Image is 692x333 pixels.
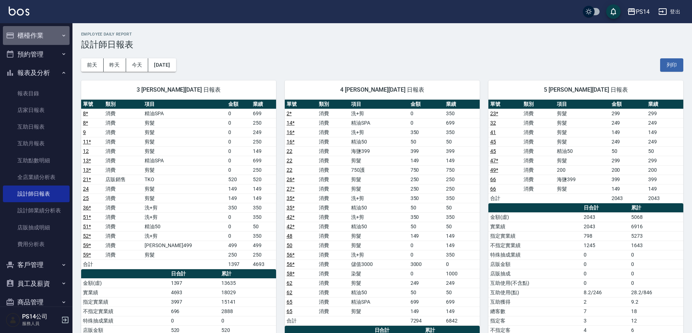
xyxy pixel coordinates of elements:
button: 列印 [660,58,683,72]
img: Logo [9,7,29,16]
td: 149 [409,231,444,241]
td: 350 [409,193,444,203]
td: 消費 [104,241,143,250]
span: 5 [PERSON_NAME][DATE] 日報表 [497,86,675,93]
td: 金額(虛) [81,278,169,288]
td: 149 [226,184,251,193]
td: 5273 [629,231,683,241]
td: 3000 [409,259,444,269]
td: 剪髮 [143,137,226,146]
th: 業績 [444,100,480,109]
td: 剪髮 [555,156,609,165]
td: 0 [582,278,629,288]
td: 消費 [522,175,555,184]
td: 50 [409,288,444,297]
td: 149 [444,156,480,165]
td: 699 [251,156,276,165]
td: 5068 [629,212,683,222]
td: 18029 [220,288,276,297]
td: 消費 [317,193,349,203]
a: 62 [287,290,292,295]
td: 399 [610,175,647,184]
td: 剪髮 [349,278,409,288]
td: 149 [409,156,444,165]
a: 24 [83,186,89,192]
td: 精油SPA [143,156,226,165]
td: 2043 [646,193,683,203]
a: 12 [83,148,89,154]
td: 1397 [226,259,251,269]
th: 金額 [226,100,251,109]
td: 消費 [317,156,349,165]
td: 0 [226,212,251,222]
td: 13635 [220,278,276,288]
td: 350 [226,203,251,212]
td: 消費 [104,231,143,241]
td: 50 [610,146,647,156]
td: 消費 [317,165,349,175]
td: 特殊抽成業績 [488,250,582,259]
td: 200 [555,165,609,175]
td: 海鹽399 [349,146,409,156]
a: 全店業績分析表 [3,169,70,186]
th: 類別 [522,100,555,109]
td: 0 [629,269,683,278]
td: 149 [444,241,480,250]
td: 4693 [251,259,276,269]
td: 250 [409,184,444,193]
td: 699 [444,118,480,128]
td: 消費 [104,118,143,128]
a: 32 [490,120,496,126]
a: 22 [287,158,292,163]
td: 699 [251,109,276,118]
td: 0 [409,109,444,118]
td: 750護 [349,165,409,175]
td: 299 [646,109,683,118]
td: 149 [646,128,683,137]
td: 精油SPA [349,297,409,307]
td: 250 [409,175,444,184]
td: 消費 [104,165,143,175]
table: a dense table [488,100,683,203]
td: 剪髮 [143,146,226,156]
th: 項目 [349,100,409,109]
td: 海鹽399 [555,175,609,184]
td: 50 [444,137,480,146]
table: a dense table [285,100,480,326]
td: 剪髮 [143,128,226,137]
button: PS14 [624,4,653,19]
td: 店販金額 [488,259,582,269]
td: 洗+剪 [143,212,226,222]
td: 消費 [522,184,555,193]
td: 249 [409,278,444,288]
td: 消費 [104,212,143,222]
td: 精油50 [555,146,609,156]
td: 149 [251,146,276,156]
a: 互助日報表 [3,118,70,135]
td: 350 [251,203,276,212]
td: 149 [251,184,276,193]
td: 0 [226,118,251,128]
a: 48 [287,233,292,239]
td: 520 [226,175,251,184]
button: [DATE] [148,58,176,72]
button: 櫃檯作業 [3,26,70,45]
span: 4 [PERSON_NAME][DATE] 日報表 [293,86,471,93]
h2: Employee Daily Report [81,32,683,37]
td: 消費 [104,156,143,165]
td: 250 [251,165,276,175]
td: 149 [610,184,647,193]
th: 類別 [317,100,349,109]
td: 消費 [317,118,349,128]
td: 249 [646,118,683,128]
td: 店販抽成 [488,269,582,278]
td: 149 [226,193,251,203]
td: 剪髮 [349,184,409,193]
td: 200 [646,165,683,175]
td: 染髮 [349,269,409,278]
td: 50 [444,288,480,297]
td: 消費 [522,146,555,156]
td: 精油50 [143,222,226,231]
td: 消費 [317,231,349,241]
td: 2043 [582,212,629,222]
